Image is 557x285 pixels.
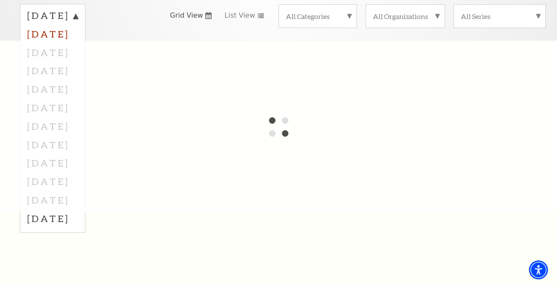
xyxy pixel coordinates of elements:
span: Grid View [170,11,203,20]
label: [DATE] [27,9,78,25]
label: All Categories [286,12,350,21]
label: All Series [461,12,538,21]
label: [DATE] [27,25,78,43]
div: Accessibility Menu [529,260,548,279]
span: List View [225,11,255,20]
label: All Organizations [373,12,438,21]
label: [DATE] [27,209,78,228]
